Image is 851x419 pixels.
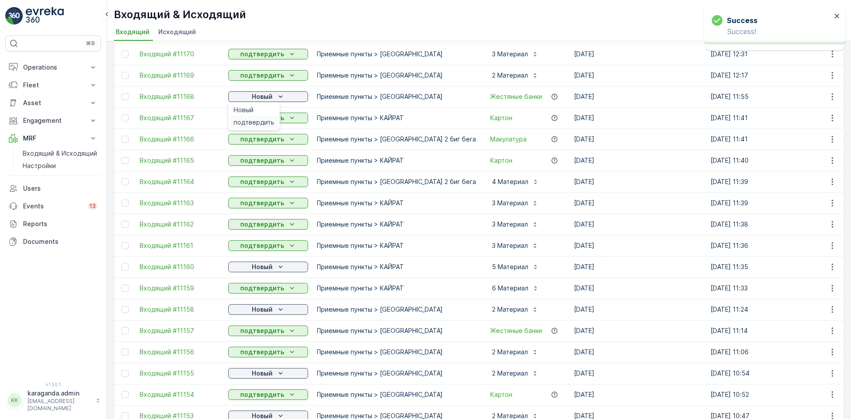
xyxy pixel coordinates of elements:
[121,136,129,143] div: Toggle Row Selected
[490,199,528,208] p: 3 Материал
[706,150,843,171] td: [DATE] 11:40
[485,47,544,61] button: 3 Материал
[240,348,284,356] p: подтвердить
[317,156,476,165] p: Приемные пункты > КАЙРАТ
[23,63,83,72] p: Operations
[5,59,101,76] button: Operations
[706,214,843,235] td: [DATE] 11:38
[228,262,308,272] button: Новый
[317,220,476,229] p: Приемные пункты > КАЙРАТ
[140,390,219,399] span: Входящий #11154
[485,281,544,295] button: 6 Материал
[5,382,101,387] span: v 1.50.1
[317,114,476,122] p: Приемные пункты > КАЙРАТ
[240,50,284,59] p: подтвердить
[19,147,101,160] a: Входящий & Исходящий
[140,369,219,378] span: Входящий #11155
[228,325,308,336] button: подтвердить
[490,156,512,165] a: Картон
[234,106,254,114] span: Новый
[570,320,706,341] td: [DATE]
[27,398,91,412] p: [EMAIL_ADDRESS][DOMAIN_NAME]
[490,241,528,250] p: 3 Материал
[570,235,706,256] td: [DATE]
[706,235,843,256] td: [DATE] 11:36
[121,370,129,377] div: Toggle Row Selected
[140,326,219,335] span: Входящий #11157
[140,305,219,314] span: Входящий #11158
[5,7,23,25] img: logo
[727,15,757,26] h3: Success
[26,7,64,25] img: logo_light-DOdMpM7g.png
[140,348,219,356] a: Входящий #11156
[706,171,843,192] td: [DATE] 11:39
[706,256,843,278] td: [DATE] 11:35
[116,27,149,36] span: Входящий
[23,237,98,246] p: Documents
[240,177,284,186] p: подтвердить
[240,156,284,165] p: подтвердить
[490,92,542,101] a: Жестяные банки
[706,299,843,320] td: [DATE] 11:24
[490,50,528,59] p: 3 Материал
[706,86,843,107] td: [DATE] 11:55
[228,102,280,130] ul: Новый
[834,12,840,21] button: close
[140,199,219,208] span: Входящий #11163
[240,220,284,229] p: подтвердить
[317,262,476,271] p: Приемные пункты > КАЙРАТ
[121,263,129,270] div: Toggle Row Selected
[485,302,544,317] button: 2 Материал
[570,86,706,107] td: [DATE]
[712,27,831,35] p: Success!
[252,262,273,271] p: Новый
[570,384,706,405] td: [DATE]
[570,363,706,384] td: [DATE]
[121,242,129,249] div: Toggle Row Selected
[252,92,273,101] p: Новый
[5,112,101,129] button: Engagement
[114,8,246,22] p: Входящий & Исходящий
[485,260,544,274] button: 5 Материал
[317,326,476,335] p: Приемные пункты > [GEOGRAPHIC_DATA]
[5,94,101,112] button: Asset
[86,40,95,47] p: ⌘B
[121,72,129,79] div: Toggle Row Selected
[252,305,273,314] p: Новый
[706,43,843,65] td: [DATE] 12:31
[706,192,843,214] td: [DATE] 11:39
[140,156,219,165] a: Входящий #11165
[228,155,308,166] button: подтвердить
[121,327,129,334] div: Toggle Row Selected
[228,389,308,400] button: подтвердить
[121,114,129,121] div: Toggle Row Selected
[570,107,706,129] td: [DATE]
[23,202,82,211] p: Events
[23,149,97,158] p: Входящий & Исходящий
[121,157,129,164] div: Toggle Row Selected
[317,50,476,59] p: Приемные пункты > [GEOGRAPHIC_DATA]
[140,262,219,271] span: Входящий #11160
[23,134,83,143] p: MRF
[485,217,544,231] button: 3 Материал
[23,161,56,170] p: Настройки
[140,220,219,229] span: Входящий #11162
[140,135,219,144] a: Входящий #11166
[140,50,219,59] span: Входящий #11170
[234,118,274,127] span: подтвердить
[121,178,129,185] div: Toggle Row Selected
[121,391,129,398] div: Toggle Row Selected
[121,93,129,100] div: Toggle Row Selected
[706,65,843,86] td: [DATE] 12:17
[140,71,219,80] a: Входящий #11169
[140,92,219,101] span: Входящий #11168
[23,116,83,125] p: Engagement
[240,71,284,80] p: подтвердить
[317,92,476,101] p: Приемные пункты > [GEOGRAPHIC_DATA]
[228,134,308,145] button: подтвердить
[570,43,706,65] td: [DATE]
